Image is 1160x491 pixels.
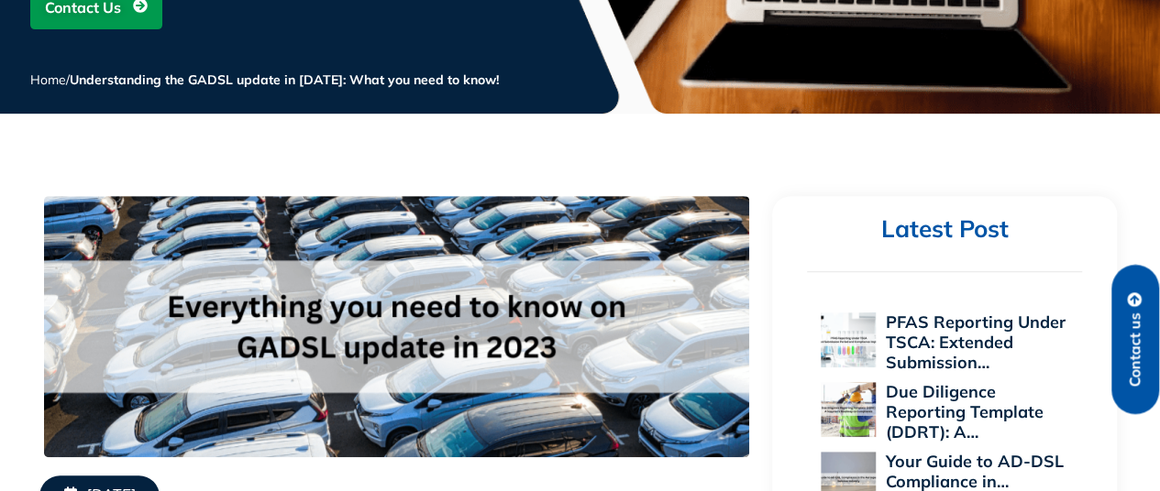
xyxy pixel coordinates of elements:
h2: Latest Post [807,214,1082,245]
a: Home [30,71,66,88]
img: GADSL-Update [44,196,749,457]
span: Understanding the GADSL update in [DATE]: What you need to know! [70,71,499,88]
img: PFAS Reporting Under TSCA: Extended Submission Period and Compliance Implications [821,312,876,367]
a: PFAS Reporting Under TSCA: Extended Submission… [885,311,1065,373]
a: Contact us [1111,265,1159,414]
a: Due Diligence Reporting Template (DDRT): A… [885,381,1043,442]
img: Due Diligence Reporting Template (DDRT): A Supplier’s Roadmap to Compliance [821,382,876,437]
span: Contact us [1127,312,1143,387]
span: / [30,71,499,88]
